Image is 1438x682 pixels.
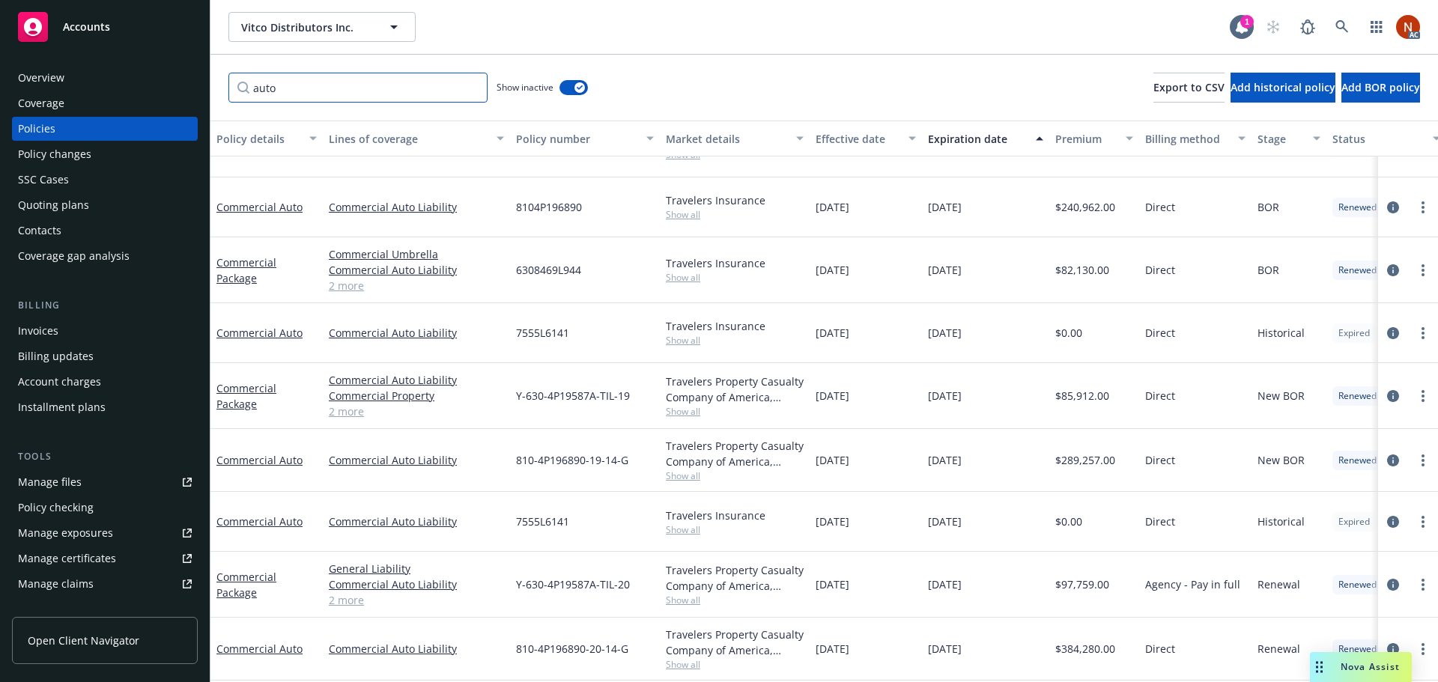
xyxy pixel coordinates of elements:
[329,372,504,388] a: Commercial Auto Liability
[329,278,504,293] a: 2 more
[666,208,804,221] span: Show all
[216,453,303,467] a: Commercial Auto
[1055,576,1109,592] span: $97,759.00
[210,121,323,156] button: Policy details
[1258,262,1279,278] span: BOR
[1414,261,1432,279] a: more
[1231,80,1335,94] span: Add historical policy
[510,121,660,156] button: Policy number
[216,570,276,600] a: Commercial Package
[1338,515,1370,529] span: Expired
[18,319,58,343] div: Invoices
[516,641,628,657] span: 810-4P196890-20-14-G
[329,131,488,147] div: Lines of coverage
[666,508,804,523] div: Travelers Insurance
[816,199,849,215] span: [DATE]
[12,597,198,621] a: Manage BORs
[666,405,804,418] span: Show all
[516,576,630,592] span: Y-630-4P19587A-TIL-20
[1258,131,1304,147] div: Stage
[1310,652,1329,682] div: Drag to move
[928,388,962,404] span: [DATE]
[516,199,582,215] span: 8104P196890
[18,244,130,268] div: Coverage gap analysis
[28,633,139,648] span: Open Client Navigator
[12,298,198,313] div: Billing
[666,594,804,606] span: Show all
[816,641,849,657] span: [DATE]
[1258,641,1300,657] span: Renewal
[516,514,569,529] span: 7555L6141
[1338,454,1377,467] span: Renewed
[1145,576,1240,592] span: Agency - Pay in full
[1414,576,1432,594] a: more
[928,452,962,468] span: [DATE]
[928,576,962,592] span: [DATE]
[1332,131,1424,147] div: Status
[12,395,198,419] a: Installment plans
[18,168,69,192] div: SSC Cases
[1310,652,1412,682] button: Nova Assist
[1055,199,1115,215] span: $240,962.00
[12,168,198,192] a: SSC Cases
[1258,452,1305,468] span: New BOR
[12,117,198,141] a: Policies
[1139,121,1252,156] button: Billing method
[1258,576,1300,592] span: Renewal
[666,627,804,658] div: Travelers Property Casualty Company of America, Travelers Insurance
[329,262,504,278] a: Commercial Auto Liability
[1055,641,1115,657] span: $384,280.00
[12,219,198,243] a: Contacts
[18,219,61,243] div: Contacts
[12,6,198,48] a: Accounts
[12,521,198,545] a: Manage exposures
[12,91,198,115] a: Coverage
[1145,641,1175,657] span: Direct
[666,562,804,594] div: Travelers Property Casualty Company of America, Travelers Insurance
[12,496,198,520] a: Policy checking
[1338,578,1377,591] span: Renewed
[18,344,94,368] div: Billing updates
[1145,262,1175,278] span: Direct
[12,142,198,166] a: Policy changes
[12,319,198,343] a: Invoices
[1384,387,1402,405] a: circleInformation
[660,121,810,156] button: Market details
[666,255,804,271] div: Travelers Insurance
[329,561,504,576] a: General Liability
[1055,262,1109,278] span: $82,130.00
[329,514,504,529] a: Commercial Auto Liability
[1055,388,1109,404] span: $85,912.00
[1055,514,1082,529] span: $0.00
[216,381,276,411] a: Commercial Package
[1055,131,1117,147] div: Premium
[1384,324,1402,342] a: circleInformation
[666,334,804,347] span: Show all
[329,199,504,215] a: Commercial Auto Liability
[516,452,628,468] span: 810-4P196890-19-14-G
[1293,12,1323,42] a: Report a Bug
[1258,325,1305,341] span: Historical
[1338,201,1377,214] span: Renewed
[516,325,569,341] span: 7555L6141
[216,131,300,147] div: Policy details
[928,262,962,278] span: [DATE]
[928,325,962,341] span: [DATE]
[329,452,504,468] a: Commercial Auto Liability
[18,395,106,419] div: Installment plans
[18,521,113,545] div: Manage exposures
[1258,199,1279,215] span: BOR
[1145,131,1229,147] div: Billing method
[1338,642,1377,656] span: Renewed
[666,658,804,671] span: Show all
[497,81,553,94] span: Show inactive
[928,131,1027,147] div: Expiration date
[816,325,849,341] span: [DATE]
[516,131,637,147] div: Policy number
[18,597,88,621] div: Manage BORs
[1414,324,1432,342] a: more
[12,193,198,217] a: Quoting plans
[216,326,303,340] a: Commercial Auto
[1240,13,1254,27] div: 1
